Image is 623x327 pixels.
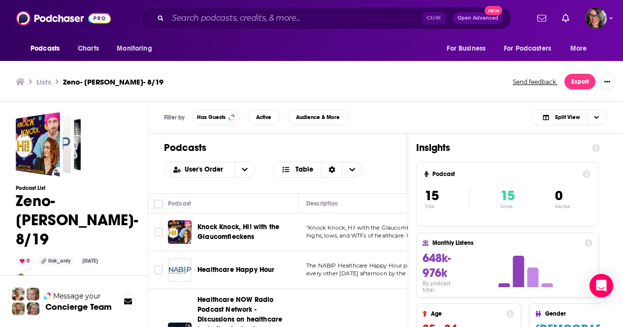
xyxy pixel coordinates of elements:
button: Active [248,110,280,125]
div: Sort Direction [321,162,342,177]
span: Monitoring [117,42,152,56]
button: Choose View [531,110,607,125]
a: Knock Knock, Hi! with the Glaucomfleckens [197,222,295,242]
div: Podcast [168,198,191,209]
span: 648k-976k [423,251,451,280]
p: Inactive [555,204,570,209]
button: Show More Button [599,74,615,89]
button: Export [564,74,595,89]
img: Podchaser - Follow, Share and Rate Podcasts [16,9,111,28]
div: link_only [37,257,74,266]
h3: Podcast List [16,185,138,191]
span: User's Order [185,166,227,173]
h1: Zeno- [PERSON_NAME]- 8/19 [16,191,138,249]
span: The NABIP Healthcare Happy Hour podcast is released [306,262,456,269]
a: Show notifications dropdown [558,10,573,27]
h3: Zeno- [PERSON_NAME]- 8/19 [63,77,164,87]
a: Lists [36,77,51,87]
input: Search podcasts, credits, & more... [168,10,422,26]
span: Podcasts [31,42,60,56]
button: open menu [24,39,72,58]
span: 0 [555,187,562,204]
button: Open AdvancedNew [453,12,503,24]
span: highs, lows, and WTFs of healthcare. Whether you' [306,232,443,239]
h4: Age [431,310,502,317]
div: Search podcasts, credits, & more... [141,7,511,30]
img: Healthcare Happy Hour [168,258,192,282]
button: Audience & More [288,110,348,125]
span: every other [DATE] afternoon by the National As [306,270,438,277]
h4: Monthly Listens [432,239,580,246]
span: 15 [425,187,439,204]
button: Has Guests [193,110,240,125]
span: Split View [555,115,580,120]
img: Jules Profile [27,288,39,300]
div: Open Intercom Messenger [590,274,613,297]
span: Open Advanced [458,16,498,21]
span: Table [295,166,313,173]
h4: Podcast [432,171,579,178]
button: open menu [164,166,234,173]
h2: Choose List sort [164,162,256,178]
h3: Filter by [164,114,185,121]
div: 0 [16,257,33,266]
span: Active [256,115,271,120]
img: Sydney Profile [12,288,25,300]
button: open menu [110,39,164,58]
button: open menu [563,39,599,58]
button: Send feedback. [510,78,560,86]
p: Active [500,204,515,209]
button: Choose View [273,162,363,178]
img: Jon Profile [12,302,25,315]
img: Barbara Profile [27,302,39,315]
span: More [570,42,587,56]
span: Logged in as Crandall24 [585,7,607,29]
span: Healthcare Happy Hour [197,266,275,274]
h4: By podcast total [423,280,463,293]
h1: Podcasts [164,142,392,154]
span: Ctrl K [422,12,445,25]
span: Audience & More [296,115,340,120]
h3: Concierge Team [45,302,112,312]
span: Toggle select row [154,228,163,237]
button: open menu [440,39,498,58]
button: open menu [234,162,255,177]
img: Knock Knock, Hi! with the Glaucomfleckens [168,220,192,244]
div: [DATE] [78,257,102,265]
span: For Podcasters [504,42,551,56]
p: Total [425,204,469,209]
button: Show profile menu [585,7,607,29]
span: Message your [53,291,101,301]
span: Charts [78,42,99,56]
h1: Insights [416,142,584,154]
a: Charts [71,39,105,58]
button: open menu [497,39,565,58]
span: Knock Knock, Hi! with the Glaucomfleckens [197,223,279,241]
div: Description [306,198,338,209]
span: "Knock Knock, Hi! with the Glaucomfleckens" dives into the [306,224,471,231]
a: Zeno- Tom Morey- 8/19 [16,112,81,177]
a: Healthcare Happy Hour [197,265,275,275]
span: For Business [447,42,486,56]
span: New [485,6,502,15]
a: Show notifications dropdown [533,10,550,27]
img: User Profile [585,7,607,29]
span: Toggle select row [154,266,163,274]
span: Has Guests [197,115,226,120]
img: SydneyDemo [16,273,26,283]
span: 15 [500,187,515,204]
